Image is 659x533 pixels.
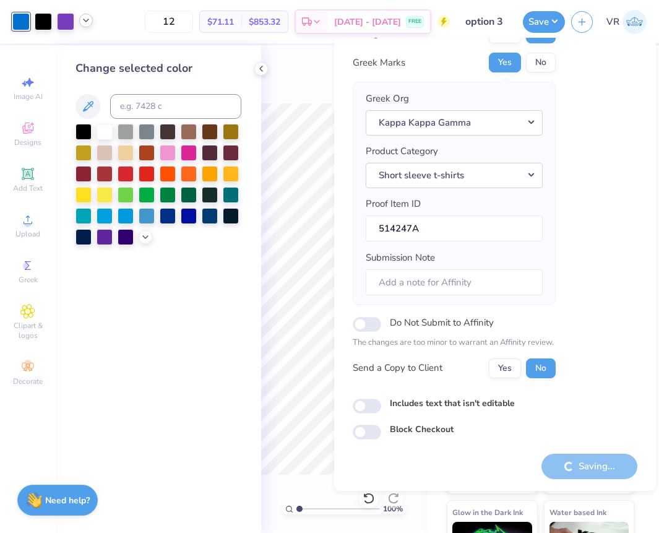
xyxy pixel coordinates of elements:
[353,337,556,349] p: The changes are too minor to warrant an Affinity review.
[13,376,43,386] span: Decorate
[606,15,619,29] span: VR
[13,183,43,193] span: Add Text
[452,506,523,519] span: Glow in the Dark Ink
[334,15,401,28] span: [DATE] - [DATE]
[353,56,405,70] div: Greek Marks
[145,11,193,33] input: – –
[353,361,442,375] div: Send a Copy to Client
[390,423,454,436] label: Block Checkout
[622,10,647,34] img: Val Rhey Lodueta
[366,269,543,296] input: Add a note for Affinity
[366,144,438,158] label: Product Category
[383,503,403,514] span: 100 %
[14,137,41,147] span: Designs
[456,9,517,34] input: Untitled Design
[606,10,647,34] a: VR
[14,92,43,102] span: Image AI
[408,17,421,26] span: FREE
[6,321,50,340] span: Clipart & logos
[45,495,90,506] strong: Need help?
[390,397,515,410] label: Includes text that isn't editable
[75,60,241,77] div: Change selected color
[390,314,494,331] label: Do Not Submit to Affinity
[366,251,435,265] label: Submission Note
[526,358,556,378] button: No
[19,275,38,285] span: Greek
[523,11,565,33] button: Save
[489,53,521,72] button: Yes
[110,94,241,119] input: e.g. 7428 c
[207,15,234,28] span: $71.11
[366,110,543,136] button: Kappa Kappa Gamma
[15,229,40,239] span: Upload
[489,358,521,378] button: Yes
[249,15,280,28] span: $853.32
[366,197,421,211] label: Proof Item ID
[549,506,606,519] span: Water based Ink
[366,163,543,188] button: Short sleeve t-shirts
[526,53,556,72] button: No
[366,92,409,106] label: Greek Org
